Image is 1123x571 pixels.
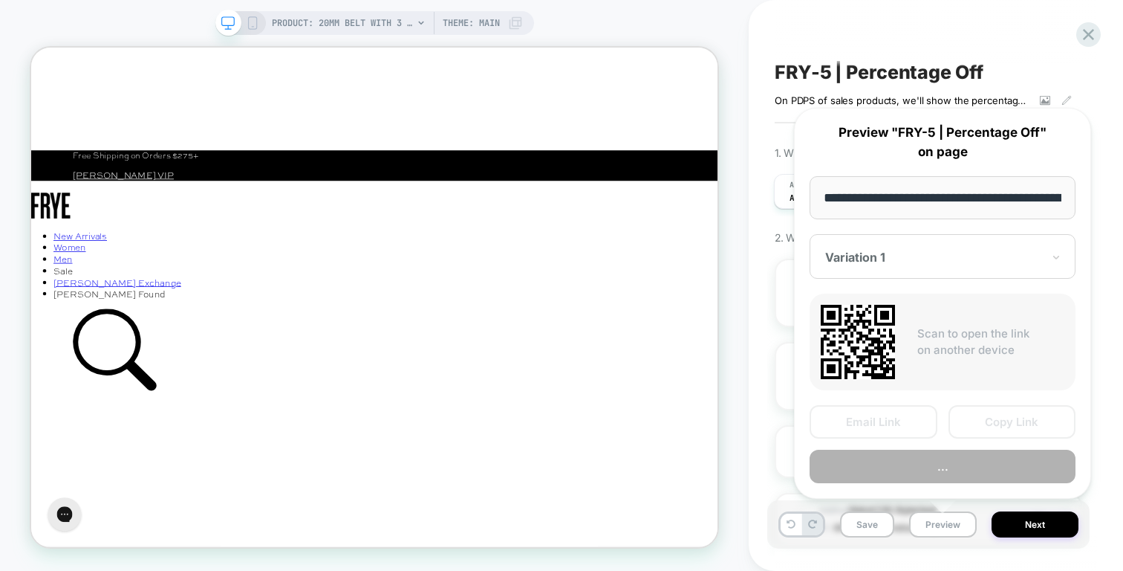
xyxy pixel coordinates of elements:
[443,11,500,35] span: Theme: MAIN
[810,405,937,439] button: Email Link
[917,326,1064,359] p: Scan to open the link on another device
[56,161,190,178] a: [PERSON_NAME] VIP
[840,512,894,538] button: Save
[909,512,977,538] button: Preview
[272,11,413,35] span: PRODUCT: 20mm Belt With 3 Pc Buckle Set & Leather Laced Edge [silver]
[30,274,55,291] a: Men
[30,306,200,320] summary: [PERSON_NAME] Exchange
[30,245,101,259] summary: New Arrivals
[30,305,200,322] a: [PERSON_NAME] Exchange
[30,291,55,305] a: Sale
[775,94,1029,106] span: On PDPS of sales products, we'll show the percentage off next to the strikethrough price
[30,259,73,274] summary: Women
[948,405,1076,439] button: Copy Link
[775,61,983,83] span: FRY-5 | Percentage Off
[30,321,179,335] a: [PERSON_NAME] Found
[775,231,969,244] span: 2. Which changes the experience contains?
[30,320,179,337] span: [PERSON_NAME] Found
[30,289,55,306] span: Sale
[56,138,860,152] p: Free Shipping on Orders $275+
[992,512,1078,538] button: Next
[810,450,1075,483] button: ...
[7,5,52,50] button: Gorgias live chat
[30,243,101,260] a: New Arrivals
[775,146,1007,159] span: 1. What audience and where will the experience run?
[55,194,107,229] img: The Frye Company
[30,275,55,289] summary: Men
[810,123,1075,161] p: Preview "FRY-5 | Percentage Off" on page
[30,258,73,275] a: Women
